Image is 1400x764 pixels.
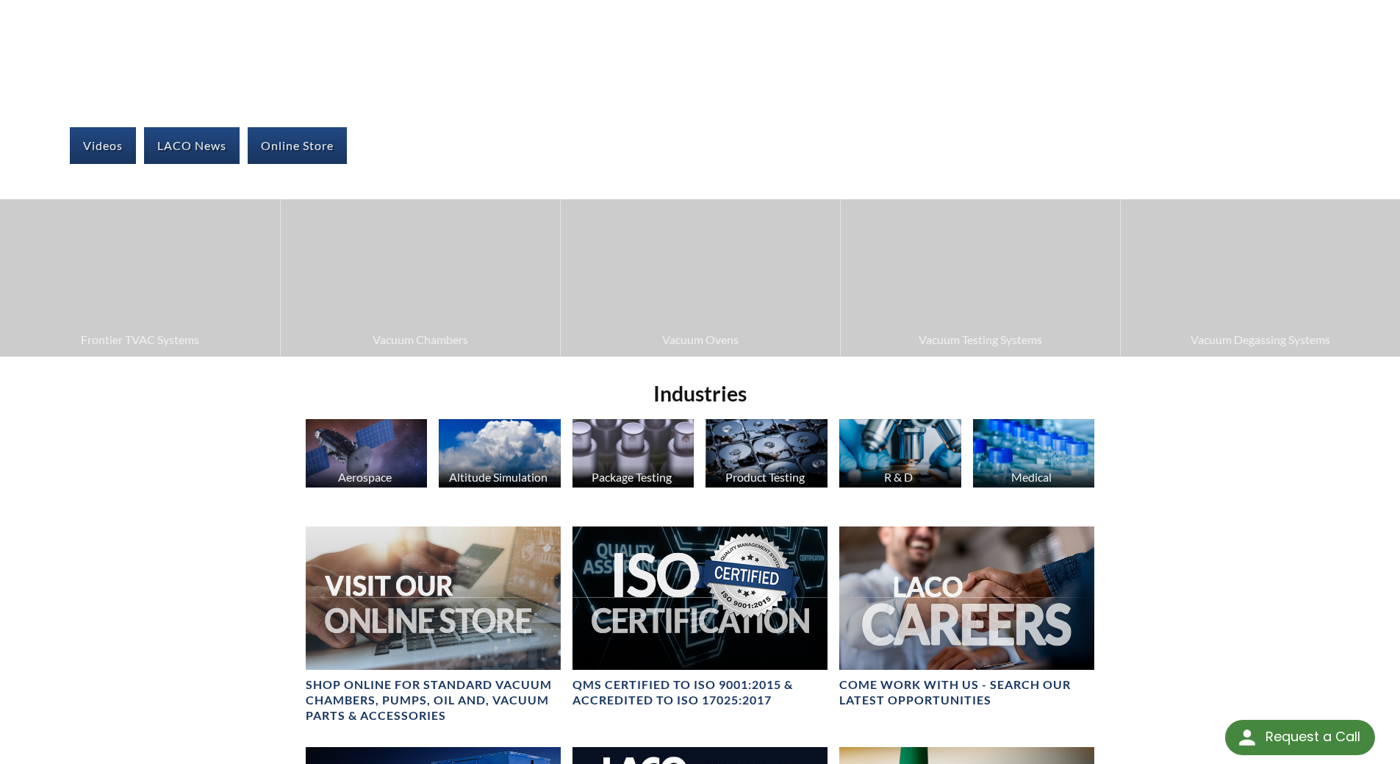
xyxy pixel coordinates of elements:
a: Visit Our Online Store headerSHOP ONLINE FOR STANDARD VACUUM CHAMBERS, PUMPS, OIL AND, VACUUM PAR... [306,526,561,724]
img: Perfume Bottles image [572,419,694,488]
h4: COME WORK WITH US - SEARCH OUR LATEST OPPORTUNITIES [839,677,1094,708]
a: Vacuum Ovens [561,199,840,356]
div: R & D [837,470,960,484]
a: Vacuum Testing Systems [841,199,1120,356]
a: Vacuum Degassing Systems [1121,199,1400,356]
a: R & D Microscope image [839,419,961,491]
span: Frontier TVAC Systems [7,330,273,349]
a: Product Testing Hard Drives image [706,419,828,491]
h4: SHOP ONLINE FOR STANDARD VACUUM CHAMBERS, PUMPS, OIL AND, VACUUM PARTS & ACCESSORIES [306,677,561,723]
a: Online Store [248,127,347,164]
a: LACO News [144,127,240,164]
span: Vacuum Ovens [568,330,833,349]
span: Vacuum Testing Systems [848,330,1113,349]
span: Vacuum Chambers [288,330,553,349]
div: Altitude Simulation [437,470,559,484]
div: Aerospace [304,470,426,484]
img: Satellite image [306,419,428,488]
a: Altitude Simulation Altitude Simulation, Clouds [439,419,561,491]
div: Request a Call [1225,720,1375,755]
div: Medical [971,470,1094,484]
a: Aerospace Satellite image [306,419,428,491]
a: Package Testing Perfume Bottles image [572,419,694,491]
h2: Industries [300,380,1101,407]
h4: QMS CERTIFIED to ISO 9001:2015 & Accredited to ISO 17025:2017 [572,677,828,708]
div: Package Testing [570,470,693,484]
a: Vacuum Chambers [281,199,560,356]
a: Videos [70,127,136,164]
img: Altitude Simulation, Clouds [439,419,561,488]
a: Medical Medication Bottles image [973,419,1095,491]
img: Hard Drives image [706,419,828,488]
div: Product Testing [703,470,826,484]
a: ISO Certification headerQMS CERTIFIED to ISO 9001:2015 & Accredited to ISO 17025:2017 [572,526,828,708]
img: Medication Bottles image [973,419,1095,488]
span: Vacuum Degassing Systems [1128,330,1393,349]
img: round button [1235,726,1259,749]
img: Microscope image [839,419,961,488]
div: Request a Call [1266,720,1360,754]
a: Header for LACO Careers OpportunitiesCOME WORK WITH US - SEARCH OUR LATEST OPPORTUNITIES [839,526,1094,708]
